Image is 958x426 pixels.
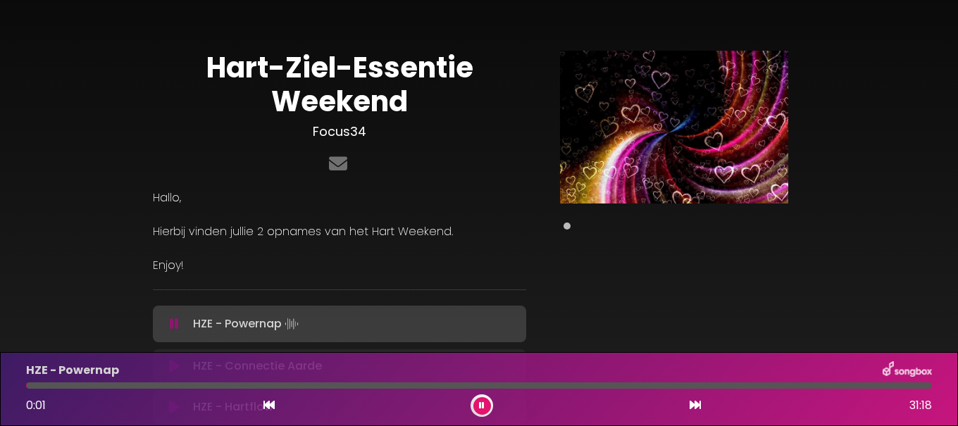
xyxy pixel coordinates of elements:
[153,223,526,240] p: Hierbij vinden jullie 2 opnames van het Hart Weekend.
[153,51,526,118] h1: Hart-Ziel-Essentie Weekend
[883,361,932,380] img: songbox-logo-white.png
[153,124,526,139] h3: Focus34
[282,314,301,334] img: waveform4.gif
[153,189,526,206] p: Hallo,
[193,314,301,334] p: HZE - Powernap
[909,397,932,414] span: 31:18
[560,51,788,203] img: Main Media
[153,257,526,274] p: Enjoy!
[26,362,119,379] p: HZE - Powernap
[26,397,46,413] span: 0:01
